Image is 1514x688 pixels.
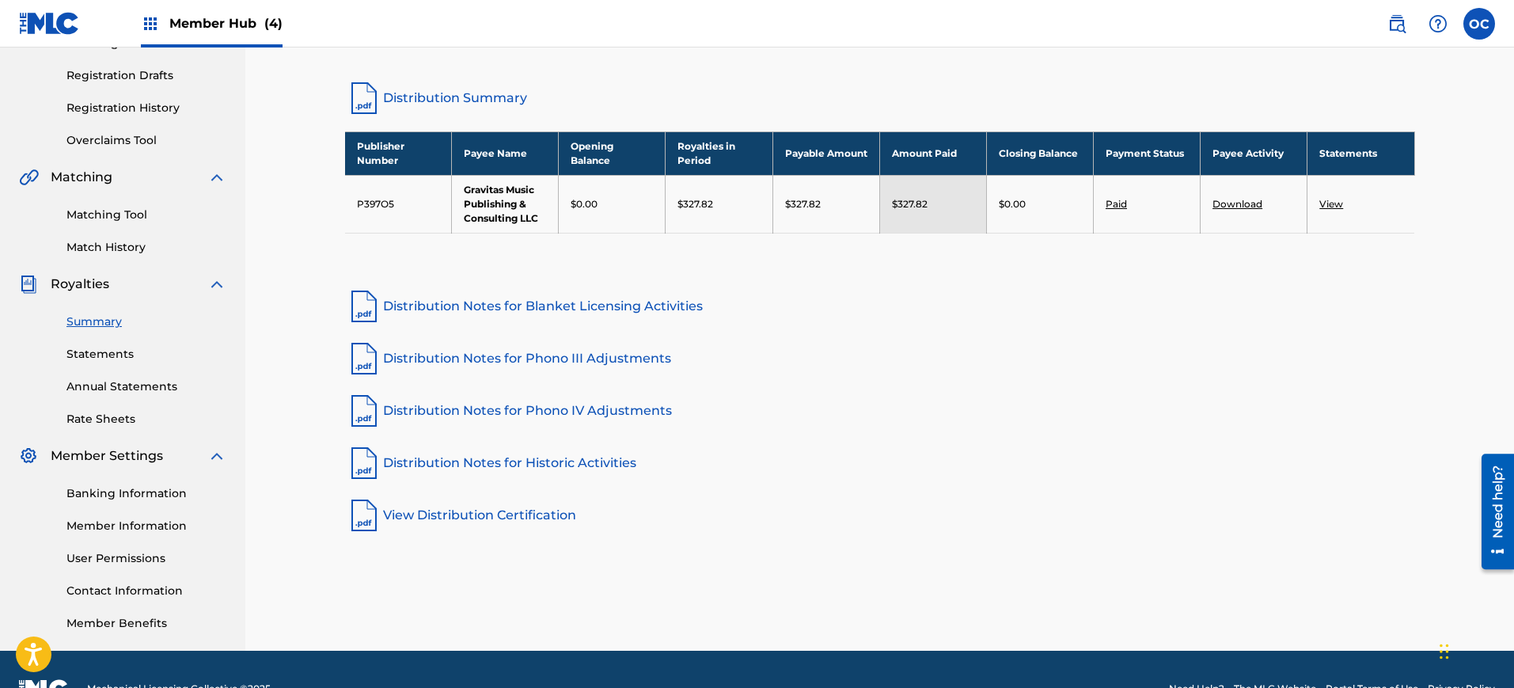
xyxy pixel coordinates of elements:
[264,16,283,31] span: (4)
[66,67,226,84] a: Registration Drafts
[66,550,226,567] a: User Permissions
[207,168,226,187] img: expand
[66,485,226,502] a: Banking Information
[559,131,666,175] th: Opening Balance
[1201,131,1307,175] th: Payee Activity
[345,340,383,378] img: pdf
[345,392,383,430] img: pdf
[1307,131,1414,175] th: Statements
[1429,14,1448,33] img: help
[892,197,928,211] p: $327.82
[207,275,226,294] img: expand
[19,447,38,466] img: Member Settings
[1470,448,1514,576] iframe: Resource Center
[345,340,1415,378] a: Distribution Notes for Phono III Adjustments
[345,131,452,175] th: Publisher Number
[66,132,226,149] a: Overclaims Tool
[19,168,39,187] img: Matching
[345,496,1415,534] a: View Distribution Certification
[66,346,226,363] a: Statements
[345,287,1415,325] a: Distribution Notes for Blanket Licensing Activities
[66,583,226,599] a: Contact Information
[785,197,821,211] p: $327.82
[51,447,163,466] span: Member Settings
[1422,8,1454,40] div: Help
[1319,198,1343,210] a: View
[51,168,112,187] span: Matching
[1093,131,1200,175] th: Payment Status
[66,207,226,223] a: Matching Tool
[66,615,226,632] a: Member Benefits
[879,131,986,175] th: Amount Paid
[345,287,383,325] img: pdf
[207,447,226,466] img: expand
[345,79,383,117] img: distribution-summary-pdf
[1435,612,1514,688] iframe: Chat Widget
[1381,8,1413,40] a: Public Search
[345,444,383,482] img: pdf
[999,197,1026,211] p: $0.00
[345,175,452,233] td: P397O5
[66,411,226,428] a: Rate Sheets
[66,239,226,256] a: Match History
[66,100,226,116] a: Registration History
[1440,628,1449,675] div: Drag
[345,392,1415,430] a: Distribution Notes for Phono IV Adjustments
[677,197,713,211] p: $327.82
[452,131,559,175] th: Payee Name
[66,378,226,395] a: Annual Statements
[19,12,80,35] img: MLC Logo
[1387,14,1406,33] img: search
[986,131,1093,175] th: Closing Balance
[169,14,283,32] span: Member Hub
[141,14,160,33] img: Top Rightsholders
[66,314,226,330] a: Summary
[1463,8,1495,40] div: User Menu
[452,175,559,233] td: Gravitas Music Publishing & Consulting LLC
[571,197,598,211] p: $0.00
[1106,198,1127,210] a: Paid
[666,131,772,175] th: Royalties in Period
[345,79,1415,117] a: Distribution Summary
[19,275,38,294] img: Royalties
[1212,198,1262,210] a: Download
[345,444,1415,482] a: Distribution Notes for Historic Activities
[345,496,383,534] img: pdf
[772,131,879,175] th: Payable Amount
[66,518,226,534] a: Member Information
[51,275,109,294] span: Royalties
